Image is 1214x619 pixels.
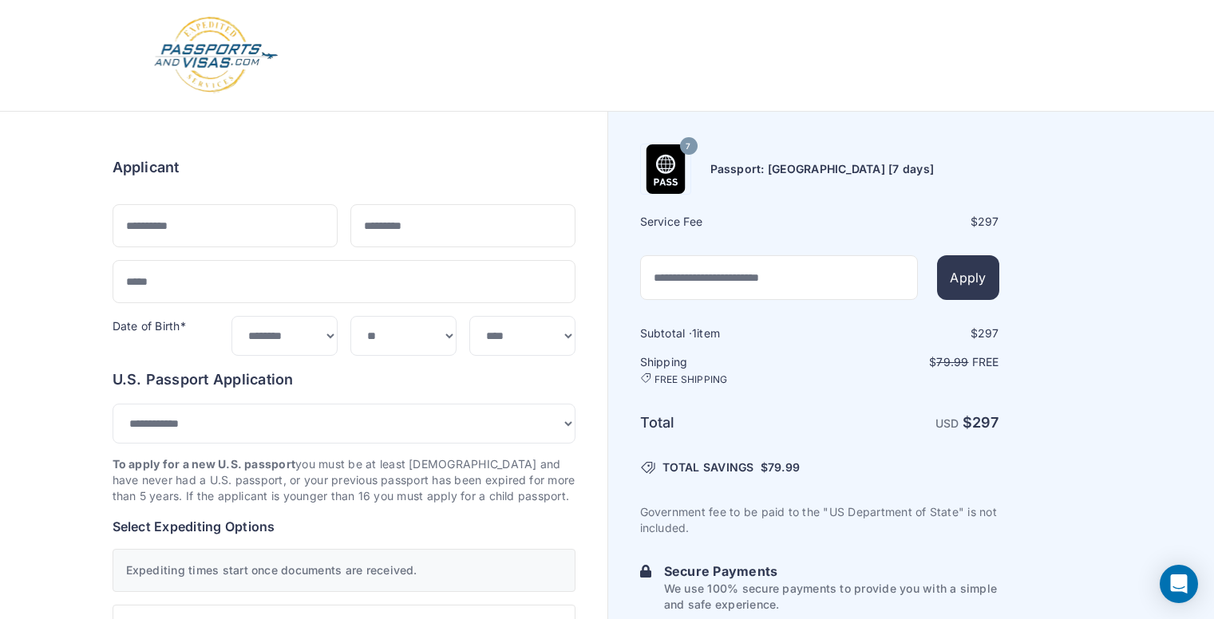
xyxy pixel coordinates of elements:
span: Free [972,355,999,369]
span: 1 [692,326,697,340]
strong: To apply for a new U.S. passport [113,457,296,471]
p: $ [821,354,999,370]
span: $ [761,459,800,475]
p: Government fee to be paid to the "US Department of State" is not included. [640,504,999,536]
span: 297 [972,414,999,431]
h6: U.S. Passport Application [113,369,575,391]
img: Logo [152,16,279,95]
div: Open Intercom Messenger [1160,565,1198,603]
span: 79.99 [768,460,800,474]
div: $ [821,325,999,341]
span: 297 [978,326,999,340]
span: 79.99 [936,355,968,369]
h6: Service Fee [640,214,818,230]
span: TOTAL SAVINGS [662,459,754,475]
h6: Subtotal · item [640,325,818,341]
span: USD [935,416,959,430]
p: you must be at least [DEMOGRAPHIC_DATA] and have never had a U.S. passport, or your previous pass... [113,456,575,504]
label: Date of Birth* [113,319,186,333]
h6: Secure Payments [664,562,999,581]
h6: Applicant [113,156,180,179]
strong: $ [963,414,999,431]
div: Expediting times start once documents are received. [113,549,575,592]
span: 7 [686,136,690,157]
span: FREE SHIPPING [654,373,728,386]
button: Apply [937,255,998,300]
h6: Shipping [640,354,818,386]
img: Product Name [641,144,690,194]
h6: Total [640,412,818,434]
h6: Select Expediting Options [113,517,575,536]
p: We use 100% secure payments to provide you with a simple and safe experience. [664,581,999,613]
span: 297 [978,215,999,228]
div: $ [821,214,999,230]
h6: Passport: [GEOGRAPHIC_DATA] [7 days] [710,161,935,177]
